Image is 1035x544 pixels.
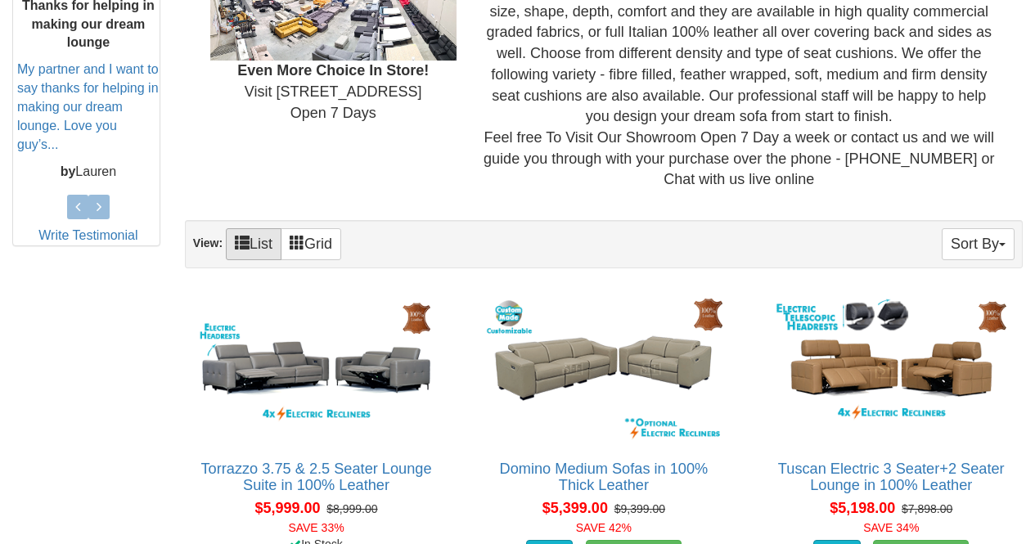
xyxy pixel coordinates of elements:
del: $8,999.00 [326,502,377,515]
a: Write Testimonial [38,228,137,242]
font: SAVE 42% [576,521,632,534]
del: $9,399.00 [614,502,665,515]
b: Even More Choice In Store! [237,62,429,79]
a: Domino Medium Sofas in 100% Thick Leather [500,461,709,493]
span: $5,399.00 [542,500,608,516]
a: List [226,228,281,260]
font: SAVE 33% [288,521,344,534]
font: SAVE 34% [863,521,919,534]
del: $7,898.00 [902,502,952,515]
a: Tuscan Electric 3 Seater+2 Seater Lounge in 100% Leather [778,461,1005,493]
span: $5,999.00 [254,500,320,516]
button: Sort By [942,228,1015,260]
img: Tuscan Electric 3 Seater+2 Seater Lounge in 100% Leather [769,294,1014,444]
a: My partner and I want to say thanks for helping in making our dream lounge. Love you guy’s... [17,63,159,151]
img: Torrazzo 3.75 & 2.5 Seater Lounge Suite in 100% Leather [194,294,439,444]
a: Torrazzo 3.75 & 2.5 Seater Lounge Suite in 100% Leather [200,461,431,493]
img: Domino Medium Sofas in 100% Thick Leather [481,294,726,444]
a: Grid [281,228,341,260]
strong: View: [193,236,223,250]
span: $5,198.00 [830,500,895,516]
b: by [61,164,76,178]
p: Lauren [17,163,160,182]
